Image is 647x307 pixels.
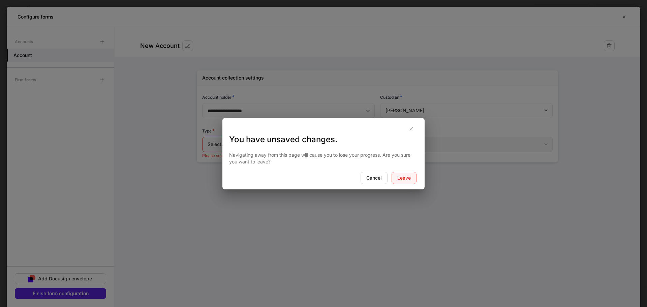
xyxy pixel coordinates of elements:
[229,134,418,145] h3: You have unsaved changes.
[229,152,418,165] p: Navigating away from this page will cause you to lose your progress. Are you sure you want to leave?
[361,172,388,184] button: Cancel
[392,172,417,184] button: Leave
[397,175,411,181] div: Leave
[366,175,382,181] div: Cancel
